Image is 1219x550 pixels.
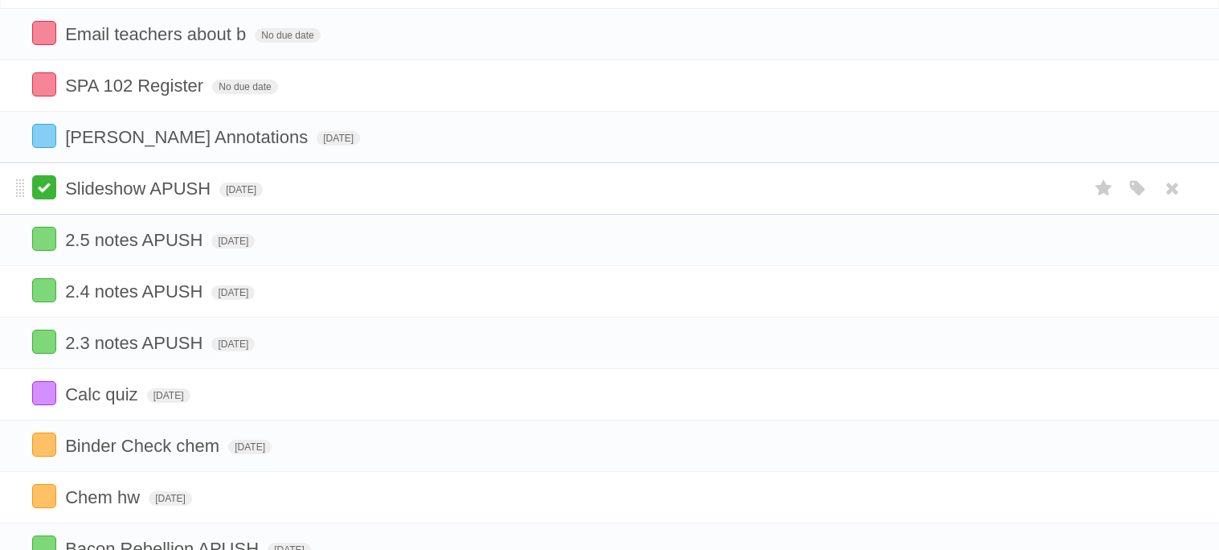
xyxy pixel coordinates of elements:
span: [DATE] [211,337,255,351]
label: Star task [1089,175,1119,202]
label: Done [32,72,56,96]
label: Done [32,175,56,199]
span: [DATE] [211,285,255,300]
span: No due date [255,28,320,43]
label: Done [32,124,56,148]
label: Done [32,381,56,405]
span: [DATE] [317,131,360,146]
label: Done [32,484,56,508]
span: [DATE] [228,440,272,454]
span: [DATE] [219,183,263,197]
span: [DATE] [211,234,255,248]
span: 2.3 notes APUSH [65,333,207,353]
span: [PERSON_NAME] Annotations [65,127,312,147]
span: Slideshow APUSH [65,179,215,199]
label: Done [32,433,56,457]
span: Calc quiz [65,384,141,404]
label: Done [32,330,56,354]
span: Chem hw [65,487,144,507]
span: Email teachers about b [65,24,250,44]
span: Binder Check chem [65,436,223,456]
span: 2.4 notes APUSH [65,281,207,302]
label: Done [32,21,56,45]
span: 2.5 notes APUSH [65,230,207,250]
span: [DATE] [149,491,192,506]
label: Done [32,278,56,302]
span: No due date [212,80,277,94]
label: Done [32,227,56,251]
span: SPA 102 Register [65,76,207,96]
span: [DATE] [147,388,190,403]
